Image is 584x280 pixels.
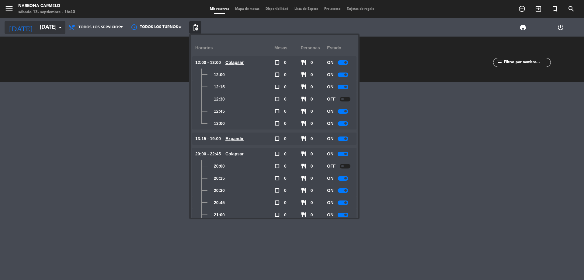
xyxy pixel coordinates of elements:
span: 12:00 [214,71,225,78]
i: filter_list [496,59,503,66]
span: 0 [284,71,287,78]
span: Pre-acceso [321,7,344,11]
span: 12:00 - 13:00 [195,59,221,66]
i: menu [5,4,14,13]
u: Colapsar [225,60,244,65]
span: ON [327,151,333,158]
i: [DATE] [5,21,37,34]
span: ON [327,83,333,90]
span: restaurant [301,163,306,169]
span: restaurant [301,136,306,141]
span: OFF [327,163,335,170]
span: 0 [284,135,287,142]
span: 0 [311,83,313,90]
span: print [519,24,527,31]
span: check_box_outline_blank [274,121,280,126]
span: 12:45 [214,108,225,115]
span: Todos los servicios [78,25,120,30]
span: check_box_outline_blank [274,175,280,181]
span: 12:15 [214,83,225,90]
span: check_box_outline_blank [274,163,280,169]
span: check_box_outline_blank [274,212,280,218]
span: restaurant [301,60,306,65]
span: check_box_outline_blank [274,151,280,157]
span: restaurant [301,212,306,218]
span: 20:15 [214,175,225,182]
span: 0 [311,120,313,127]
span: 0 [311,211,313,218]
button: menu [5,4,14,15]
span: ON [327,199,333,206]
span: 13:15 - 19:00 [195,135,221,142]
span: check_box_outline_blank [274,84,280,90]
span: restaurant [301,72,306,77]
span: 20:30 [214,187,225,194]
span: 0 [284,96,287,103]
span: OFF [327,96,335,103]
i: arrow_drop_down [57,24,64,31]
i: search [568,5,575,12]
span: 0 [311,187,313,194]
div: personas [301,40,327,56]
span: 12:30 [214,96,225,103]
span: restaurant [301,96,306,102]
span: ON [327,135,333,142]
span: 20:00 - 22:45 [195,151,221,158]
span: Mis reservas [207,7,232,11]
span: restaurant [301,188,306,193]
span: 0 [311,163,313,170]
span: restaurant [301,175,306,181]
span: 13:00 [214,120,225,127]
span: check_box_outline_blank [274,136,280,141]
i: turned_in_not [551,5,558,12]
span: 0 [311,108,313,115]
span: 20:00 [214,163,225,170]
span: Tarjetas de regalo [344,7,377,11]
span: 0 [311,199,313,206]
span: 20:45 [214,199,225,206]
div: Estado [327,40,353,56]
span: 0 [284,187,287,194]
div: LOG OUT [542,18,579,37]
span: Mapa de mesas [232,7,262,11]
span: restaurant [301,200,306,205]
span: restaurant [301,121,306,126]
div: sábado 13. septiembre - 16:40 [18,9,75,15]
div: Narbona Carmelo [18,3,75,9]
span: restaurant [301,84,306,90]
span: ON [327,175,333,182]
span: check_box_outline_blank [274,60,280,65]
span: 0 [311,175,313,182]
span: ON [327,120,333,127]
span: 0 [284,175,287,182]
span: Lista de Espera [291,7,321,11]
input: Filtrar por nombre... [503,59,551,66]
span: 0 [284,120,287,127]
span: 0 [284,151,287,158]
span: ON [327,71,333,78]
span: check_box_outline_blank [274,96,280,102]
span: ON [327,59,333,66]
span: ON [327,211,333,218]
span: ON [327,187,333,194]
span: 0 [284,108,287,115]
u: Expandir [225,136,244,141]
div: Mesas [274,40,301,56]
span: ON [327,108,333,115]
i: add_circle_outline [518,5,526,12]
span: 0 [284,83,287,90]
span: 0 [284,211,287,218]
span: 0 [284,59,287,66]
span: 21:00 [214,211,225,218]
span: check_box_outline_blank [274,188,280,193]
span: 0 [311,96,313,103]
span: check_box_outline_blank [274,72,280,77]
span: Disponibilidad [262,7,291,11]
span: 0 [311,151,313,158]
span: 0 [284,199,287,206]
i: exit_to_app [535,5,542,12]
span: 0 [311,59,313,66]
i: power_settings_new [557,24,564,31]
span: 0 [311,135,313,142]
span: check_box_outline_blank [274,108,280,114]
